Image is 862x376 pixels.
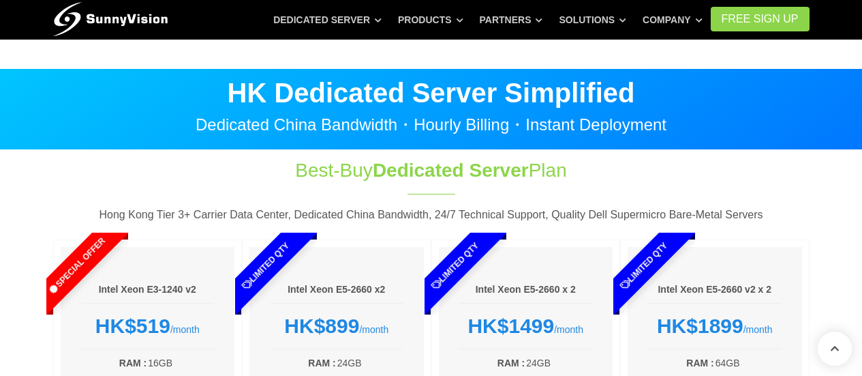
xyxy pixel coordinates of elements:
p: Hong Kong Tier 3+ Carrier Data Center, Dedicated China Bandwidth, 24/7 Technical Support, Quality... [53,206,810,224]
div: /month [459,314,593,338]
td: 64GB [715,355,782,371]
td: 16GB [147,355,214,371]
strong: HK$1899 [657,315,743,337]
td: 24GB [337,355,403,371]
a: Company [643,8,703,32]
a: Solutions [559,8,626,32]
a: Products [398,8,463,32]
p: HK Dedicated Server Simplified [53,79,810,106]
span: Dedicated Server [373,160,529,181]
div: /month [270,314,403,338]
h1: Best-Buy Plan [204,157,658,184]
b: RAM : [119,358,147,368]
span: Special Offer [19,209,134,323]
span: Limited Qty [209,209,323,323]
h6: Intel Xeon E5-2660 x 2 [459,283,593,297]
b: RAM : [686,358,713,368]
h6: Intel Xeon E3-1240 v2 [81,283,215,297]
b: RAM : [497,358,525,368]
td: 24GB [525,355,592,371]
strong: HK$519 [95,315,170,337]
strong: HK$899 [284,315,359,337]
strong: HK$1499 [467,315,554,337]
h6: Intel Xeon E5-2660 v2 x 2 [648,283,782,297]
div: /month [81,314,215,338]
b: RAM : [308,358,335,368]
a: Dedicated Server [273,8,382,32]
h6: Intel Xeon E5-2660 x2 [270,283,403,297]
a: FREE Sign Up [711,7,810,31]
span: Limited Qty [587,209,701,323]
span: Limited Qty [397,209,512,323]
div: /month [648,314,782,338]
a: Partners [480,8,543,32]
p: Dedicated China Bandwidth・Hourly Billing・Instant Deployment [53,117,810,133]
